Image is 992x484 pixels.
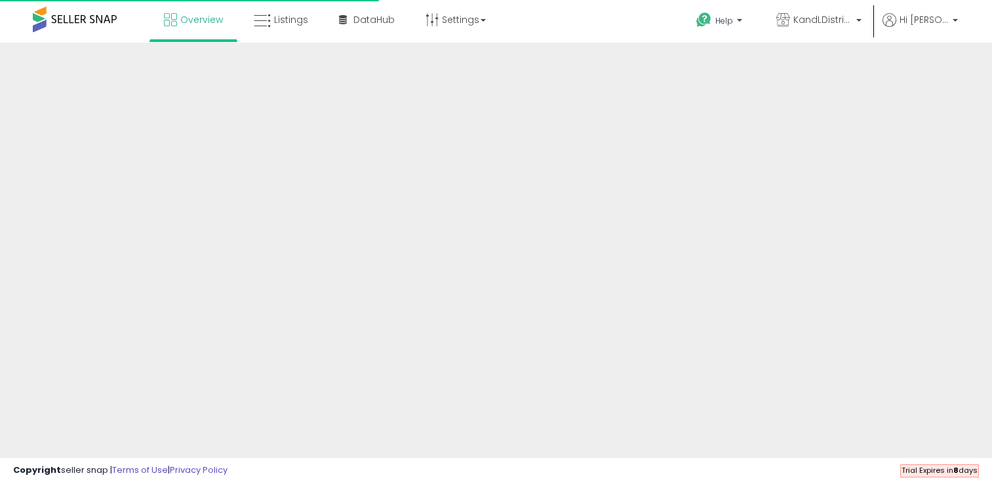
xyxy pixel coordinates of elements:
a: Hi [PERSON_NAME] [883,13,958,43]
div: seller snap | | [13,464,228,477]
span: Overview [180,13,223,26]
span: Hi [PERSON_NAME] [900,13,949,26]
i: Get Help [696,12,712,28]
b: 8 [953,465,959,475]
a: Terms of Use [112,464,168,476]
a: Help [686,2,755,43]
span: Help [715,15,733,26]
span: KandLDistribution LLC [793,13,852,26]
span: DataHub [353,13,395,26]
a: Privacy Policy [170,464,228,476]
strong: Copyright [13,464,61,476]
span: Trial Expires in days [902,465,978,475]
span: Listings [274,13,308,26]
